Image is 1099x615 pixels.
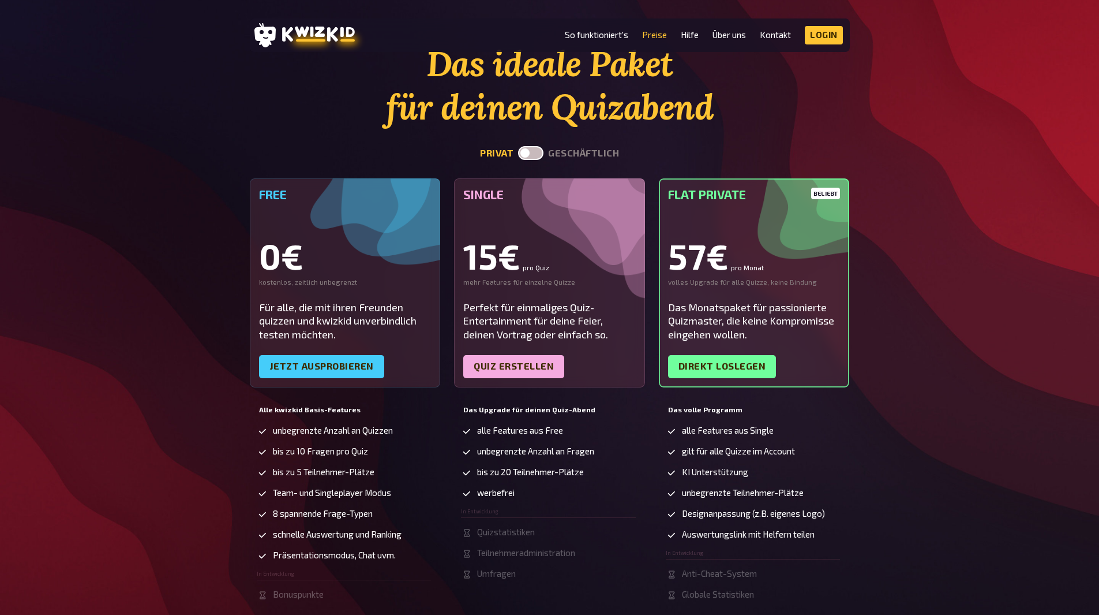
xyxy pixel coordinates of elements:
[682,488,804,498] span: unbegrenzte Teilnehmer-Plätze
[682,569,757,579] span: Anti-Cheat-System
[477,426,563,435] span: alle Features aus Free
[731,264,764,271] small: pro Monat
[273,446,368,456] span: bis zu 10 Fragen pro Quiz
[668,188,841,202] h5: Flat Private
[259,301,432,341] div: Für alle, die mit ihren Freunden quizzen und kwizkid unverbindlich testen möchten.
[682,467,748,477] span: KI Unterstützung
[250,42,850,129] h1: Das ideale Paket für deinen Quizabend
[259,188,432,202] h5: Free
[463,355,564,378] a: Quiz erstellen
[480,148,513,159] button: privat
[805,26,843,44] a: Login
[682,426,774,435] span: alle Features aus Single
[477,467,584,477] span: bis zu 20 Teilnehmer-Plätze
[463,188,636,202] h5: Single
[668,406,841,414] h5: Das volle Programm
[461,509,498,515] span: In Entwicklung
[548,148,619,159] button: geschäftlich
[273,426,393,435] span: unbegrenzte Anzahl an Quizzen
[259,355,384,378] a: Jetzt ausprobieren
[682,509,825,519] span: Designanpassung (z.B. eigenes Logo)
[477,488,515,498] span: werbefrei
[257,571,294,577] span: In Entwicklung
[682,446,795,456] span: gilt für alle Quizze im Account
[273,530,402,539] span: schnelle Auswertung und Ranking
[273,590,324,599] span: Bonuspunkte
[463,301,636,341] div: Perfekt für einmaliges Quiz-Entertainment für deine Feier, deinen Vortrag oder einfach so.
[477,569,516,579] span: Umfragen
[477,446,594,456] span: unbegrenzte Anzahl an Fragen
[712,30,746,40] a: Über uns
[681,30,699,40] a: Hilfe
[668,301,841,341] div: Das Monatspaket für passionierte Quizmaster, die keine Kompromisse eingehen wollen.
[273,488,391,498] span: Team- und Singleplayer Modus
[523,264,549,271] small: pro Quiz
[682,590,754,599] span: Globale Statistiken
[668,278,841,287] div: volles Upgrade für alle Quizze, keine Bindung
[259,238,432,273] div: 0€
[463,238,636,273] div: 15€
[273,467,374,477] span: bis zu 5 Teilnehmer-Plätze
[682,530,815,539] span: Auswertungslink mit Helfern teilen
[463,278,636,287] div: mehr Features für einzelne Quizze
[760,30,791,40] a: Kontakt
[668,355,777,378] a: Direkt loslegen
[477,527,535,537] span: Quizstatistiken
[259,278,432,287] div: kostenlos, zeitlich unbegrenzt
[565,30,628,40] a: So funktioniert's
[477,548,575,558] span: Teilnehmeradministration
[259,406,432,414] h5: Alle kwizkid Basis-Features
[463,406,636,414] h5: Das Upgrade für deinen Quiz-Abend
[642,30,667,40] a: Preise
[666,550,703,556] span: In Entwicklung
[273,550,396,560] span: Präsentationsmodus, Chat uvm.
[273,509,373,519] span: 8 spannende Frage-Typen
[668,238,841,273] div: 57€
